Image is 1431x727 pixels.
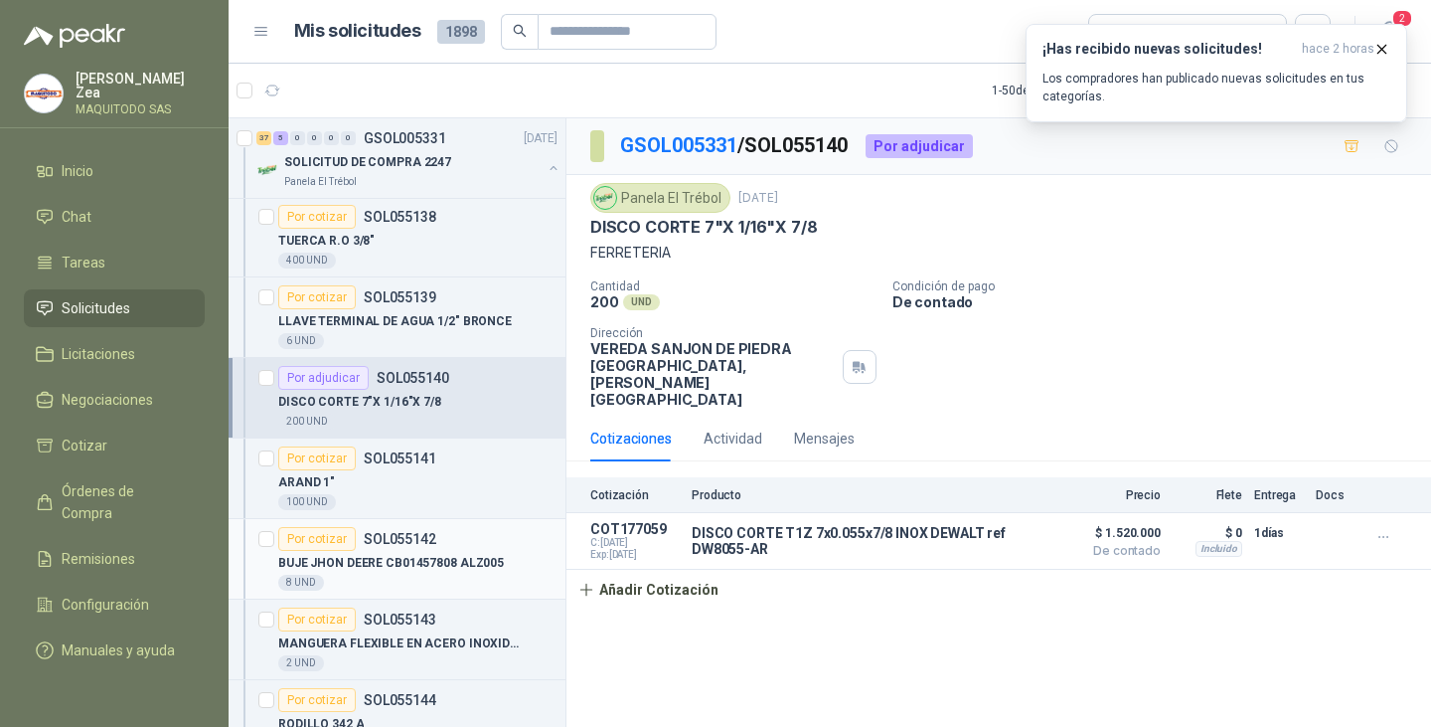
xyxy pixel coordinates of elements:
[1195,541,1242,557] div: Incluido
[692,488,1049,502] p: Producto
[290,131,305,145] div: 0
[278,366,369,390] div: Por adjudicar
[307,131,322,145] div: 0
[623,294,660,310] div: UND
[229,277,565,358] a: Por cotizarSOL055139LLAVE TERMINAL DE AGUA 1/2" BRONCE6 UND
[590,537,680,549] span: C: [DATE]
[364,290,436,304] p: SOL055139
[738,189,778,208] p: [DATE]
[590,549,680,561] span: Exp: [DATE]
[278,635,526,653] p: MANGUERA FLEXIBLE EN ACERO INOXIDABLE 1"X 0.60 MTS ACOP.HH1.1/16 RECTO GIRATORIO 200 BARES 200C
[62,639,175,661] span: Manuales y ayuda
[278,688,356,712] div: Por cotizar
[278,414,336,430] div: 200 UND
[278,494,336,510] div: 100 UND
[278,205,356,229] div: Por cotizar
[1254,488,1304,502] p: Entrega
[324,131,339,145] div: 0
[992,75,1114,106] div: 1 - 50 de 535
[1254,521,1304,545] p: 1 días
[364,131,446,145] p: GSOL005331
[590,326,835,340] p: Dirección
[62,343,135,365] span: Licitaciones
[62,389,153,411] span: Negociaciones
[256,126,561,190] a: 37 5 0 0 0 0 GSOL005331[DATE] Company LogoSOLICITUD DE COMPRA 2247Panela El Trébol
[1101,21,1143,43] div: Todas
[892,293,1423,310] p: De contado
[76,72,205,99] p: [PERSON_NAME] Zea
[364,210,436,224] p: SOL055138
[62,594,149,616] span: Configuración
[1042,41,1294,58] h3: ¡Has recibido nuevas solicitudes!
[24,152,205,190] a: Inicio
[1173,521,1242,545] p: $ 0
[704,428,762,450] div: Actividad
[1061,521,1161,545] span: $ 1.520.000
[62,160,93,182] span: Inicio
[294,17,421,46] h1: Mis solicitudes
[866,134,973,158] div: Por adjudicar
[566,570,729,610] button: Añadir Cotización
[590,242,1407,264] p: FERRETERIA
[364,613,436,627] p: SOL055143
[1026,24,1407,122] button: ¡Has recibido nuevas solicitudes!hace 2 horas Los compradores han publicado nuevas solicitudes en...
[24,381,205,419] a: Negociaciones
[1061,545,1161,557] span: De contado
[892,279,1423,293] p: Condición de pago
[278,312,512,331] p: LLAVE TERMINAL DE AGUA 1/2" BRONCE
[62,252,105,273] span: Tareas
[1061,488,1161,502] p: Precio
[794,428,855,450] div: Mensajes
[1042,70,1390,105] p: Los compradores han publicado nuevas solicitudes en tus categorías.
[284,153,451,172] p: SOLICITUD DE COMPRA 2247
[256,131,271,145] div: 37
[24,198,205,236] a: Chat
[364,693,436,707] p: SOL055144
[62,480,186,524] span: Órdenes de Compra
[364,532,436,546] p: SOL055142
[590,183,730,213] div: Panela El Trébol
[76,103,205,115] p: MAQUITODO SAS
[1302,41,1374,58] span: hace 2 horas
[620,130,850,161] p: / SOL055140
[229,439,565,519] a: Por cotizarSOL055141ARAND 1"100 UND
[590,521,680,537] p: COT177059
[24,540,205,578] a: Remisiones
[1173,488,1242,502] p: Flete
[278,527,356,551] div: Por cotizar
[278,655,324,671] div: 2 UND
[62,297,130,319] span: Solicitudes
[62,435,107,456] span: Cotizar
[590,279,876,293] p: Cantidad
[278,232,375,251] p: TUERCA R.O 3/8"
[524,129,557,148] p: [DATE]
[24,427,205,464] a: Cotizar
[590,428,672,450] div: Cotizaciones
[24,632,205,669] a: Manuales y ayuda
[364,452,436,465] p: SOL055141
[692,525,1049,557] p: DISCO CORTE T1Z 7x0.055x7/8 INOX DEWALT ref DW8055-AR
[278,473,335,492] p: ARAND 1"
[437,20,485,44] span: 1898
[278,608,356,632] div: Por cotizar
[278,554,504,573] p: BUJE JHON DEERE CB01457808 ALZ005
[278,285,356,309] div: Por cotizar
[1371,14,1407,50] button: 2
[24,289,205,327] a: Solicitudes
[341,131,356,145] div: 0
[24,244,205,281] a: Tareas
[229,519,565,600] a: Por cotizarSOL055142BUJE JHON DEERE CB01457808 ALZ0058 UND
[590,293,619,310] p: 200
[284,174,357,190] p: Panela El Trébol
[24,335,205,373] a: Licitaciones
[1391,9,1413,28] span: 2
[620,133,737,157] a: GSOL005331
[256,158,280,182] img: Company Logo
[1316,488,1355,502] p: Docs
[229,358,565,439] a: Por adjudicarSOL055140DISCO CORTE 7"X 1/16"X 7/8200 UND
[24,472,205,532] a: Órdenes de Compra
[594,187,616,209] img: Company Logo
[24,586,205,624] a: Configuración
[278,575,324,591] div: 8 UND
[278,447,356,470] div: Por cotizar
